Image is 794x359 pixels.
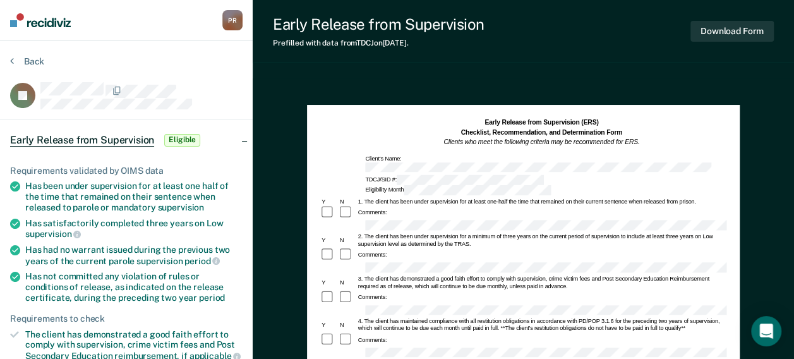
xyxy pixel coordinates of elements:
[25,245,243,266] div: Has had no warrant issued during the previous two years of the current parole supervision
[158,202,204,212] span: supervision
[338,237,356,245] div: N
[356,209,388,217] div: Comments:
[356,276,726,290] div: 3. The client has demonstrated a good faith effort to comply with supervision, crime victim fees ...
[364,175,545,185] div: TDCJ/SID #:
[356,198,726,206] div: 1. The client has been under supervision for at least one-half the time that remained on their cu...
[320,322,338,329] div: Y
[25,181,243,212] div: Has been under supervision for at least one half of the time that remained on their sentence when...
[25,218,243,240] div: Has satisfactorily completed three years on Low
[356,294,388,301] div: Comments:
[222,10,243,30] button: PR
[25,271,243,303] div: Has not committed any violation of rules or conditions of release, as indicated on the release ce...
[320,237,338,245] div: Y
[690,21,774,42] button: Download Form
[10,313,243,324] div: Requirements to check
[320,198,338,206] div: Y
[10,56,44,67] button: Back
[320,279,338,287] div: Y
[199,293,225,303] span: period
[356,233,726,248] div: 2. The client has been under supervision for a minimum of three years on the current period of su...
[338,198,356,206] div: N
[356,318,726,332] div: 4. The client has maintained compliance with all restitution obligations in accordance with PD/PO...
[460,129,622,137] strong: Checklist, Recommendation, and Determination Form
[443,138,639,146] em: Clients who meet the following criteria may be recommended for ERS.
[184,256,220,266] span: period
[338,279,356,287] div: N
[10,134,154,147] span: Early Release from Supervision
[484,119,598,126] strong: Early Release from Supervision (ERS)
[364,155,726,172] div: Client's Name:
[222,10,243,30] div: P R
[356,252,388,259] div: Comments:
[273,39,484,47] div: Prefilled with data from TDCJ on [DATE] .
[164,134,200,147] span: Eligible
[10,13,71,27] img: Recidiviz
[273,15,484,33] div: Early Release from Supervision
[364,185,552,195] div: Eligibility Month
[751,316,781,346] div: Open Intercom Messenger
[25,229,81,239] span: supervision
[356,336,388,344] div: Comments:
[10,166,243,176] div: Requirements validated by OIMS data
[338,322,356,329] div: N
